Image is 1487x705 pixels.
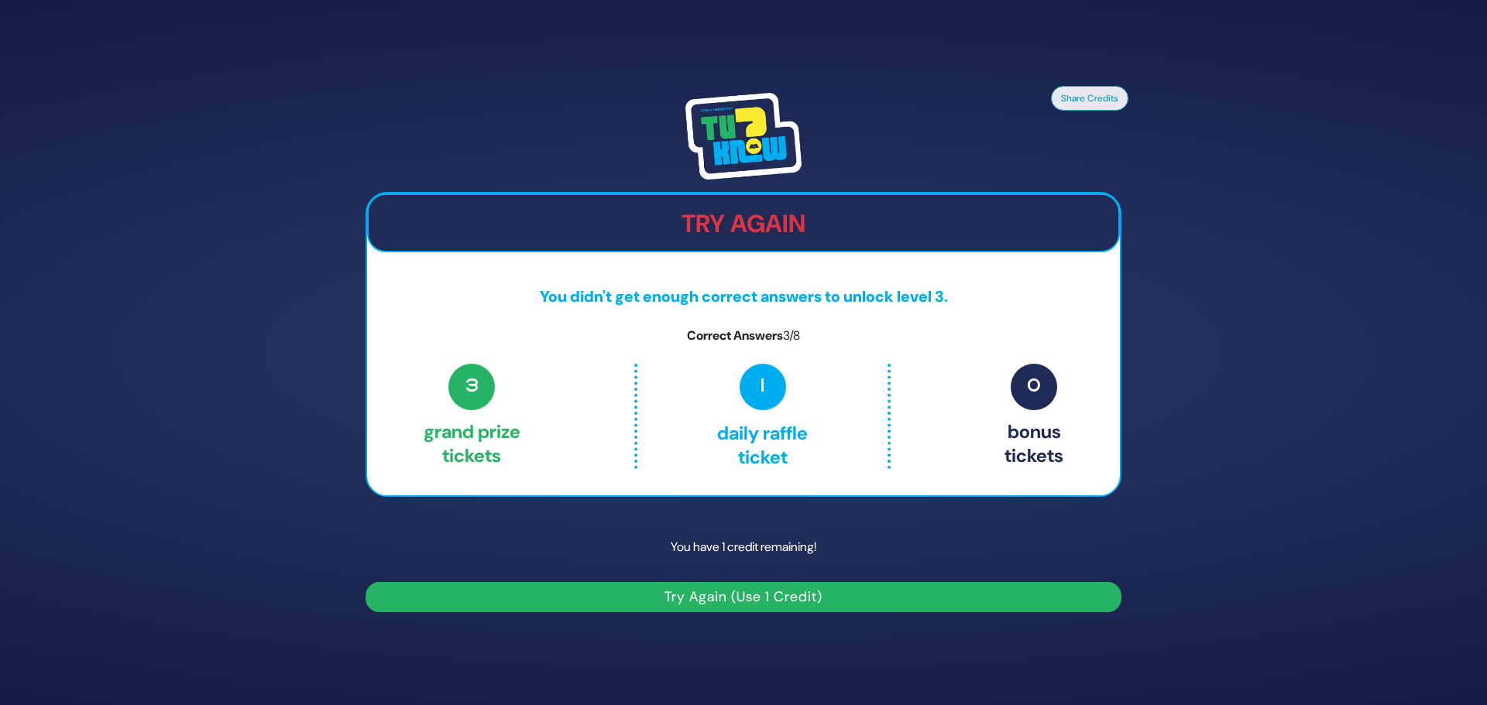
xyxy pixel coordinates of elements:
p: You didn't get enough correct answers to unlock level 3. [367,285,1120,308]
span: 1 [740,364,786,410]
span: 3/8 [783,327,800,344]
p: Daily Raffle ticket [670,364,854,469]
p: Correct Answers [367,327,1120,345]
p: You have 1 credit remaining! [366,525,1121,570]
button: Try Again (Use 1 Credit) [366,582,1121,612]
p: Bonus tickets [1004,364,1063,469]
button: Share Credits [1051,86,1128,111]
img: Tournament Logo [685,93,802,180]
p: Grand Prize tickets [424,364,520,469]
span: 0 [1011,364,1057,410]
span: 3 [448,364,495,410]
h2: Try Again [369,209,1118,238]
